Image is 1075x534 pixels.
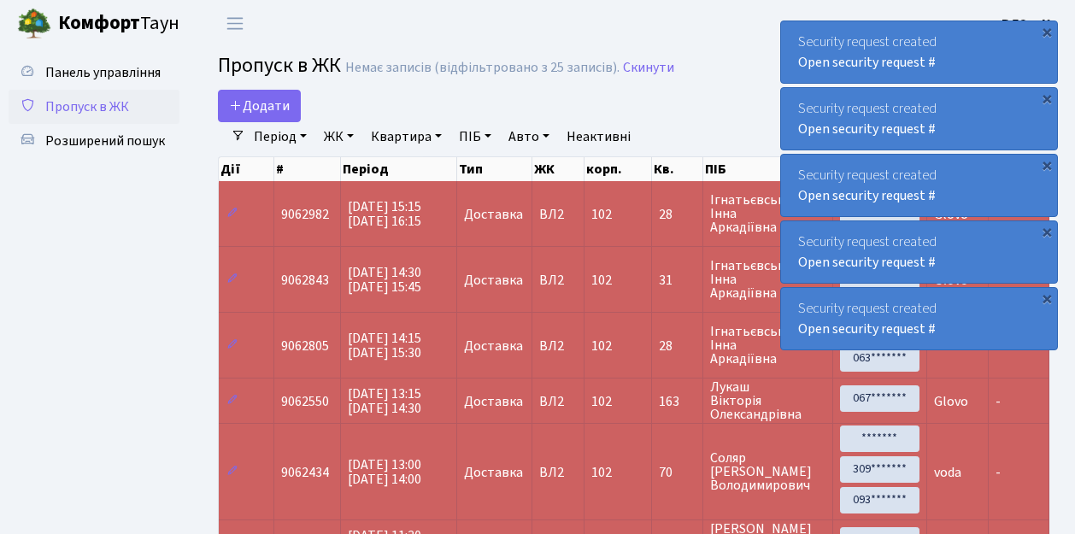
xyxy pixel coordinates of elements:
span: 28 [659,208,696,221]
span: 102 [591,271,612,290]
span: voda [934,463,961,482]
a: Open security request # [798,320,936,338]
span: [DATE] 14:15 [DATE] 15:30 [348,329,421,362]
a: Скинути [623,60,674,76]
a: ВЛ2 -. К. [1002,14,1054,34]
th: ПІБ [703,157,833,181]
div: × [1038,23,1055,40]
span: 9062805 [281,337,329,355]
a: Додати [218,90,301,122]
a: Квартира [364,122,449,151]
th: корп. [584,157,652,181]
a: Open security request # [798,53,936,72]
span: Пропуск в ЖК [218,50,341,80]
span: 31 [659,273,696,287]
b: Комфорт [58,9,140,37]
span: 102 [591,463,612,482]
span: 102 [591,392,612,411]
div: × [1038,223,1055,240]
span: - [996,463,1001,482]
b: ВЛ2 -. К. [1002,15,1054,33]
span: 9062982 [281,205,329,224]
span: ВЛ2 [539,339,577,353]
a: Пропуск в ЖК [9,90,179,124]
div: × [1038,290,1055,307]
div: Security request created [781,221,1057,283]
a: Розширений пошук [9,124,179,158]
span: Пропуск в ЖК [45,97,129,116]
span: Glovo [934,392,968,411]
span: 28 [659,339,696,353]
div: Security request created [781,21,1057,83]
span: [DATE] 14:30 [DATE] 15:45 [348,263,421,296]
span: ВЛ2 [539,208,577,221]
span: Доставка [464,395,523,408]
span: 9062434 [281,463,329,482]
span: Доставка [464,339,523,353]
span: ВЛ2 [539,395,577,408]
a: Період [247,122,314,151]
span: 102 [591,337,612,355]
th: Період [341,157,458,181]
span: 163 [659,395,696,408]
div: × [1038,156,1055,173]
div: Security request created [781,155,1057,216]
span: [DATE] 13:00 [DATE] 14:00 [348,455,421,489]
th: Тип [457,157,532,181]
button: Переключити навігацію [214,9,256,38]
a: Неактивні [560,122,637,151]
a: Панель управління [9,56,179,90]
span: 102 [591,205,612,224]
span: 70 [659,466,696,479]
div: × [1038,90,1055,107]
a: ЖК [317,122,361,151]
span: [DATE] 15:15 [DATE] 16:15 [348,197,421,231]
span: Додати [229,97,290,115]
th: Дії [219,157,274,181]
span: Доставка [464,466,523,479]
a: Open security request # [798,186,936,205]
span: 9062843 [281,271,329,290]
span: Лукаш Вікторія Олександрівна [710,380,825,421]
span: Соляр [PERSON_NAME] Володимирович [710,451,825,492]
th: # [274,157,341,181]
div: Немає записів (відфільтровано з 25 записів). [345,60,620,76]
span: Таун [58,9,179,38]
div: Security request created [781,288,1057,349]
span: Розширений пошук [45,132,165,150]
span: - [996,392,1001,411]
img: logo.png [17,7,51,41]
span: 9062550 [281,392,329,411]
th: ЖК [532,157,584,181]
span: Доставка [464,273,523,287]
a: Авто [502,122,556,151]
span: Ігнатьєвська Інна Аркадіївна [710,193,825,234]
a: ПІБ [452,122,498,151]
span: ВЛ2 [539,273,577,287]
span: Панель управління [45,63,161,82]
a: Open security request # [798,253,936,272]
span: Доставка [464,208,523,221]
span: Ігнатьєвська Інна Аркадіївна [710,325,825,366]
span: [DATE] 13:15 [DATE] 14:30 [348,384,421,418]
div: Security request created [781,88,1057,150]
a: Open security request # [798,120,936,138]
th: Кв. [652,157,703,181]
span: Ігнатьєвська Інна Аркадіївна [710,259,825,300]
span: ВЛ2 [539,466,577,479]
